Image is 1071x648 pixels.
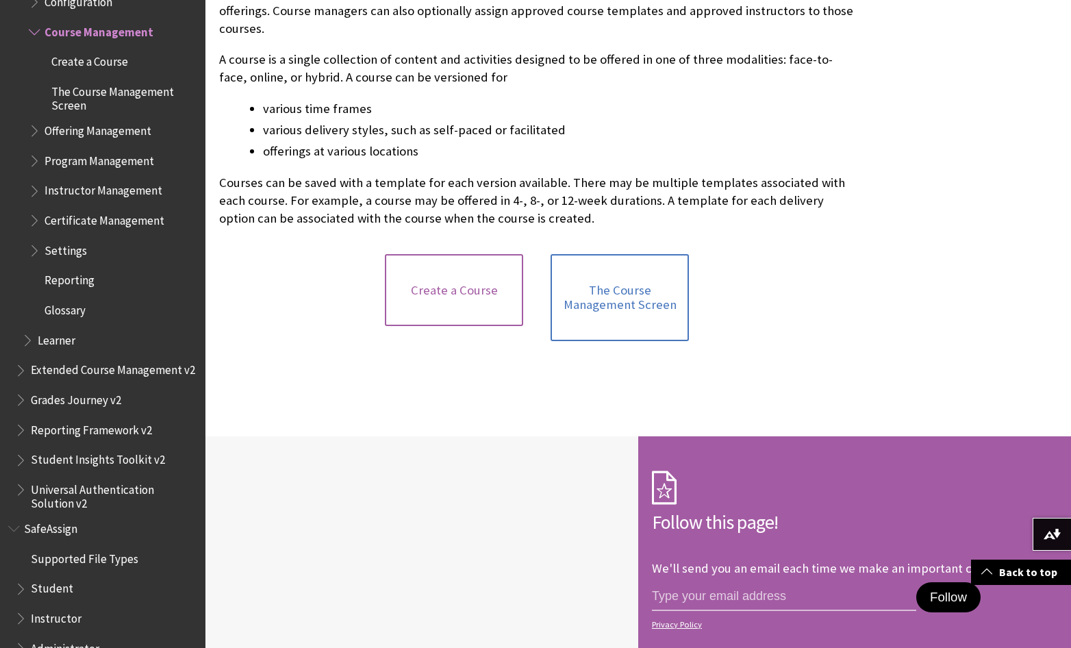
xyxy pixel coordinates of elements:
[971,560,1071,585] a: Back to top
[31,577,73,596] span: Student
[31,388,121,407] span: Grades Journey v2
[652,620,1059,630] a: Privacy Policy
[219,174,855,228] p: Courses can be saved with a template for each version available. There may be multiple templates ...
[24,517,77,536] span: SafeAssign
[38,329,75,347] span: Learner
[51,51,128,69] span: Create a Course
[652,508,1063,536] h2: Follow this page!
[31,607,81,625] span: Instructor
[45,299,86,317] span: Glossary
[31,547,138,566] span: Supported File Types
[31,478,196,510] span: Universal Authentication Solution v2
[45,149,154,168] span: Program Management
[263,99,855,119] li: various time frames
[652,560,1008,576] p: We'll send you an email each time we make an important change.
[385,254,523,327] a: Create a Course
[45,209,164,227] span: Certificate Management
[45,21,153,39] span: Course Management
[45,269,94,288] span: Reporting
[263,142,855,161] li: offerings at various locations
[652,471,677,505] img: Subscription Icon
[31,449,165,467] span: Student Insights Toolkit v2
[31,359,195,377] span: Extended Course Management v2
[219,51,855,86] p: A course is a single collection of content and activities designed to be offered in one of three ...
[652,582,916,611] input: email address
[45,179,162,198] span: Instructor Management
[551,254,689,341] a: The Course Management Screen
[916,582,981,612] button: Follow
[45,239,87,258] span: Settings
[45,119,151,138] span: Offering Management
[31,419,152,437] span: Reporting Framework v2
[51,80,196,112] span: The Course Management Screen
[263,121,855,140] li: various delivery styles, such as self-paced or facilitated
